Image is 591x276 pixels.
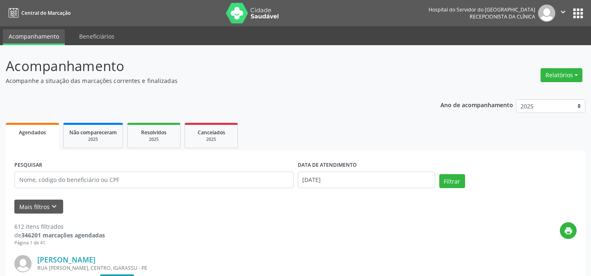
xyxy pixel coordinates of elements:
[564,226,573,235] i: print
[6,6,71,20] a: Central de Marcação
[19,129,46,136] span: Agendados
[298,172,435,188] input: Selecione um intervalo
[198,129,225,136] span: Cancelados
[14,200,63,214] button: Mais filtroskeyboard_arrow_down
[439,174,465,188] button: Filtrar
[14,159,42,172] label: PESQUISAR
[69,129,117,136] span: Não compareceram
[538,5,555,22] img: img
[571,6,585,21] button: apps
[6,56,411,76] p: Acompanhamento
[560,222,577,239] button: print
[555,5,571,22] button: 
[14,172,294,188] input: Nome, código do beneficiário ou CPF
[69,136,117,143] div: 2025
[6,76,411,85] p: Acompanhe a situação das marcações correntes e finalizadas
[14,231,105,239] div: de
[3,29,65,45] a: Acompanhamento
[14,222,105,231] div: 612 itens filtrados
[14,239,105,246] div: Página 1 de 41
[191,136,232,143] div: 2025
[133,136,174,143] div: 2025
[14,255,32,272] img: img
[440,99,513,110] p: Ano de acompanhamento
[141,129,167,136] span: Resolvidos
[50,202,59,211] i: keyboard_arrow_down
[21,9,71,16] span: Central de Marcação
[470,13,535,20] span: Recepcionista da clínica
[559,7,568,16] i: 
[37,255,96,264] a: [PERSON_NAME]
[73,29,120,44] a: Beneficiários
[37,264,454,271] div: RUA [PERSON_NAME], CENTRO, IGARASSU - PE
[298,159,357,172] label: DATA DE ATENDIMENTO
[541,68,582,82] button: Relatórios
[21,231,105,239] strong: 346201 marcações agendadas
[429,6,535,13] div: Hospital do Servidor do [GEOGRAPHIC_DATA]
